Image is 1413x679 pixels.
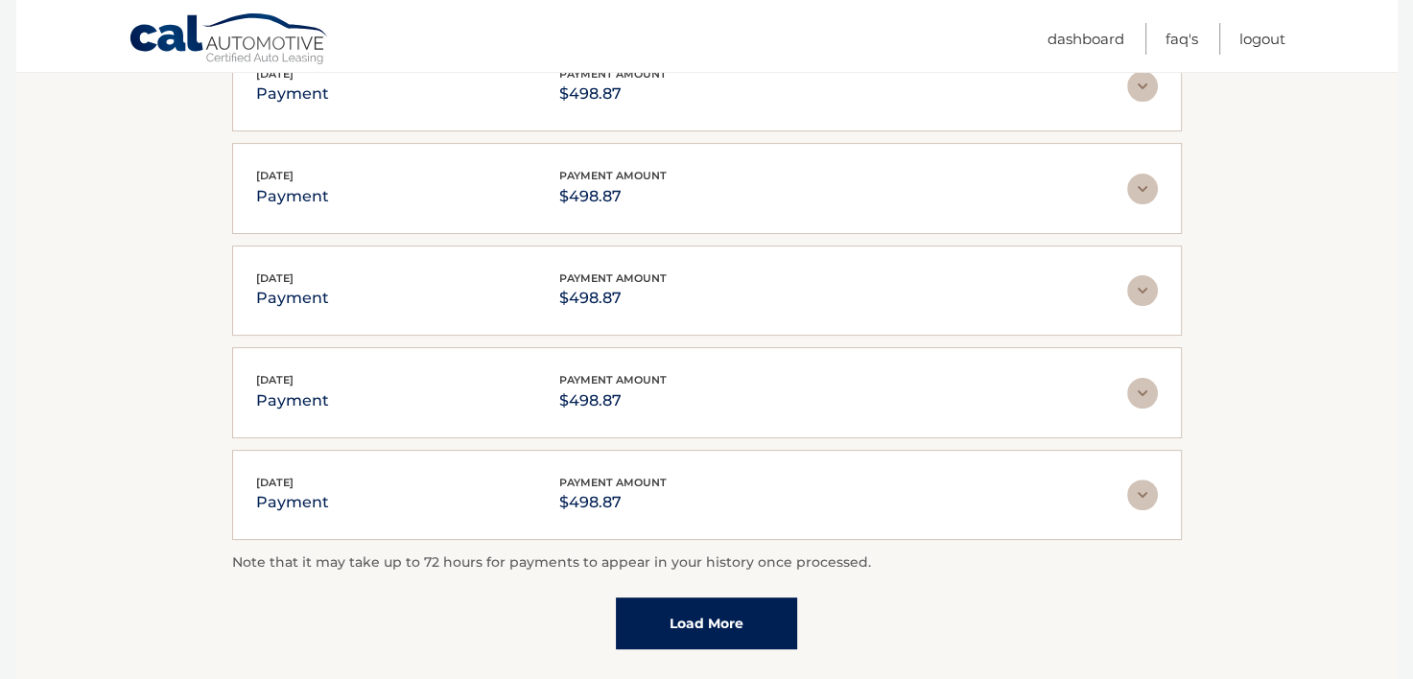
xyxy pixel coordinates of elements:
[1127,480,1158,510] img: accordion-rest.svg
[256,169,294,182] span: [DATE]
[559,169,667,182] span: payment amount
[256,489,329,516] p: payment
[616,597,797,649] a: Load More
[559,489,667,516] p: $498.87
[1239,23,1285,55] a: Logout
[559,81,667,107] p: $498.87
[1166,23,1198,55] a: FAQ's
[1127,174,1158,204] img: accordion-rest.svg
[129,12,330,68] a: Cal Automotive
[559,285,667,312] p: $498.87
[1127,378,1158,409] img: accordion-rest.svg
[232,551,1182,574] p: Note that it may take up to 72 hours for payments to appear in your history once processed.
[559,476,667,489] span: payment amount
[256,271,294,285] span: [DATE]
[256,476,294,489] span: [DATE]
[1127,275,1158,306] img: accordion-rest.svg
[1048,23,1124,55] a: Dashboard
[559,67,667,81] span: payment amount
[559,271,667,285] span: payment amount
[256,285,329,312] p: payment
[256,81,329,107] p: payment
[256,373,294,386] span: [DATE]
[1127,71,1158,102] img: accordion-rest.svg
[559,183,667,210] p: $498.87
[256,387,329,414] p: payment
[256,67,294,81] span: [DATE]
[559,373,667,386] span: payment amount
[559,387,667,414] p: $498.87
[256,183,329,210] p: payment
